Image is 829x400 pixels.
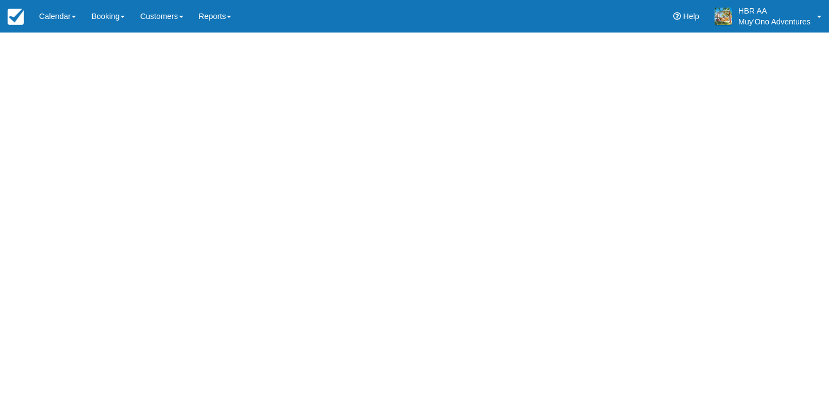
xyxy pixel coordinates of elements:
p: HBR AA [738,5,811,16]
span: Help [683,12,699,21]
p: Muy'Ono Adventures [738,16,811,27]
img: checkfront-main-nav-mini-logo.png [8,9,24,25]
i: Help [673,12,681,20]
img: A20 [715,8,732,25]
